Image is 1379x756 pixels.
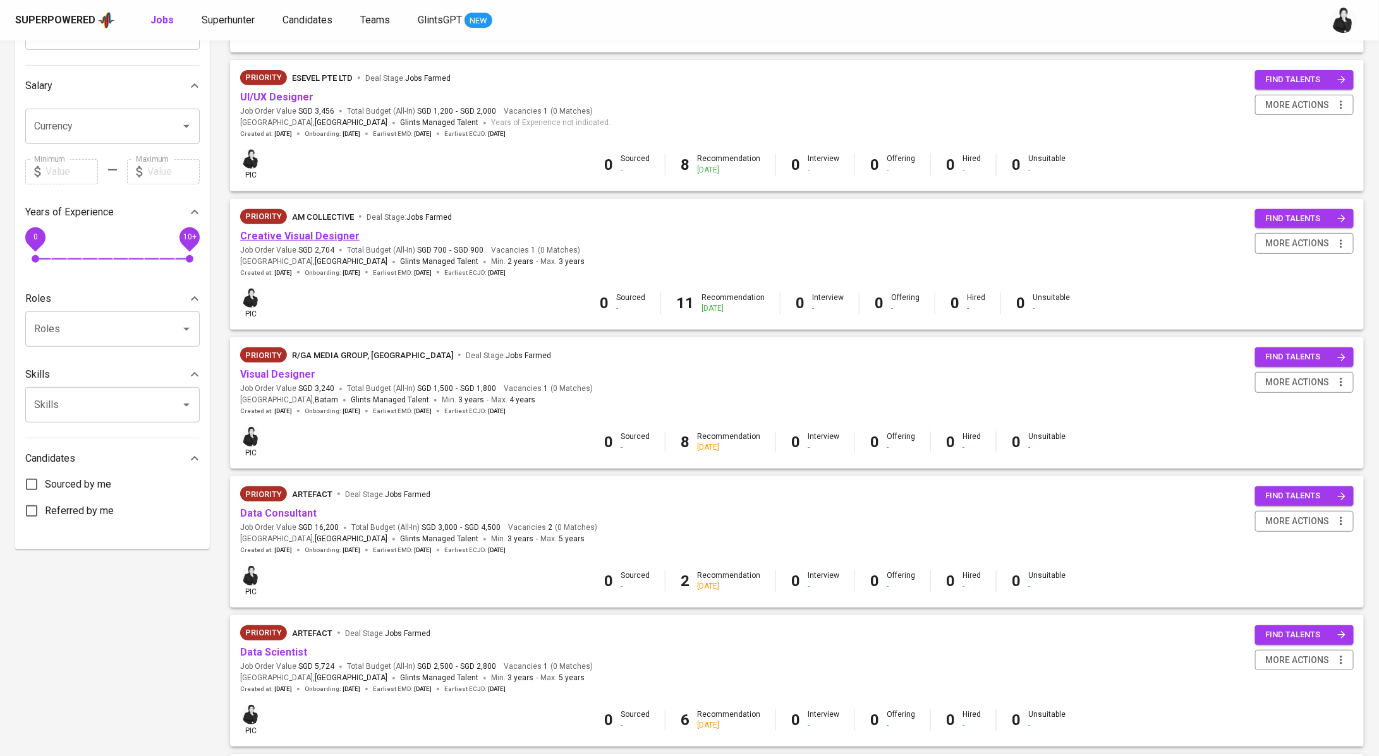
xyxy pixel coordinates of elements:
[1028,720,1066,731] div: -
[25,286,200,311] div: Roles
[292,212,354,222] span: AM Collective
[202,14,255,26] span: Superhunter
[347,245,483,256] span: Total Budget (All-In)
[887,720,915,731] div: -
[183,232,196,241] span: 10+
[33,232,37,241] span: 0
[414,407,432,416] span: [DATE]
[891,303,920,314] div: -
[460,661,496,672] span: SGD 2,800
[343,407,360,416] span: [DATE]
[600,294,609,312] b: 0
[298,245,334,256] span: SGD 2,704
[509,395,535,404] span: 4 years
[1265,513,1329,529] span: more actions
[298,522,339,533] span: SGD 16,200
[1265,350,1346,364] span: find talents
[444,407,506,416] span: Earliest ECJD :
[681,572,689,590] b: 2
[360,14,390,26] span: Teams
[887,581,915,592] div: -
[504,383,593,394] span: Vacancies ( 0 Matches )
[150,14,174,26] b: Jobs
[345,490,430,499] span: Deal Stage :
[460,522,462,533] span: -
[414,685,432,693] span: [DATE]
[343,268,360,277] span: [DATE]
[292,73,353,83] span: ESEVEL PTE LTD
[791,156,800,174] b: 0
[946,711,955,729] b: 0
[25,446,200,471] div: Candidates
[1265,236,1329,251] span: more actions
[951,294,959,312] b: 0
[508,522,597,533] span: Vacancies ( 0 Matches )
[315,117,387,129] span: [GEOGRAPHIC_DATA]
[240,704,262,736] div: pic
[240,394,338,407] span: [GEOGRAPHIC_DATA] ,
[418,14,462,26] span: GlintsGPT
[604,572,613,590] b: 0
[150,13,176,28] a: Jobs
[681,711,689,729] b: 6
[240,106,334,117] span: Job Order Value
[298,106,334,117] span: SGD 3,456
[98,11,115,30] img: app logo
[373,546,432,555] span: Earliest EMD :
[870,156,879,174] b: 0
[414,268,432,277] span: [DATE]
[465,15,492,27] span: NEW
[147,159,200,184] input: Value
[240,522,339,533] span: Job Order Value
[697,165,760,176] div: [DATE]
[1028,570,1066,592] div: Unsuitable
[25,205,114,220] p: Years of Experience
[25,78,52,93] p: Salary
[298,661,334,672] span: SGD 5,724
[491,395,535,404] span: Max.
[963,581,981,592] div: -
[240,565,262,597] div: pic
[240,546,292,555] span: Created at :
[697,570,760,592] div: Recommendation
[405,74,451,83] span: Jobs Farmed
[616,292,645,314] div: Sourced
[406,213,452,222] span: Jobs Farmed
[887,709,915,731] div: Offering
[240,349,287,362] span: Priority
[460,106,496,117] span: SGD 2,000
[887,153,915,175] div: Offering
[507,534,533,543] span: 3 years
[1028,442,1066,453] div: -
[504,106,593,117] span: Vacancies ( 0 Matches )
[870,572,879,590] b: 0
[241,149,261,169] img: medwi@glints.com
[1255,233,1354,254] button: more actions
[681,156,689,174] b: 8
[25,451,75,466] p: Candidates
[491,534,533,543] span: Min.
[240,91,313,103] a: UI/UX Designer
[702,292,765,314] div: Recommendation
[507,673,533,682] span: 3 years
[274,407,292,416] span: [DATE]
[305,129,360,138] span: Onboarding :
[45,477,111,492] span: Sourced by me
[417,661,453,672] span: SGD 2,500
[1255,625,1354,645] button: find talents
[697,720,760,731] div: [DATE]
[621,153,650,175] div: Sourced
[875,294,884,312] b: 0
[274,129,292,138] span: [DATE]
[1028,165,1066,176] div: -
[604,433,613,451] b: 0
[621,570,650,592] div: Sourced
[422,522,458,533] span: SGD 3,000
[240,129,292,138] span: Created at :
[559,673,585,682] span: 5 years
[604,156,613,174] b: 0
[25,200,200,225] div: Years of Experience
[1265,489,1346,503] span: find talents
[1331,8,1356,33] img: medwi@glints.com
[45,503,114,519] span: Referred by me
